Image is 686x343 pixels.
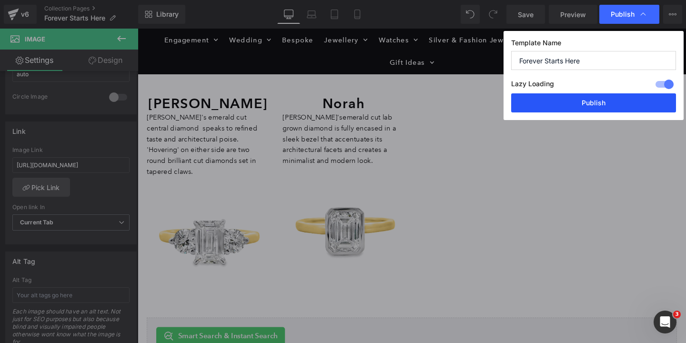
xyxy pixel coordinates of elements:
[152,88,281,145] p: [PERSON_NAME]'s
[260,24,316,48] a: Gift Ideas
[511,39,676,51] label: Template Name
[152,70,281,88] h1: Norah
[611,10,635,19] span: Publish
[10,70,138,88] h1: [PERSON_NAME]
[42,318,147,329] span: Smart Search & Instant Search
[10,88,138,156] p: [PERSON_NAME]'s emerald cut central diamond speaks to refined taste and architectural poise. 'Hov...
[673,311,681,318] span: 3
[152,89,272,143] span: emerald cut lab grown diamond is fully encased in a sleek bezel that accentuates its architectura...
[654,311,676,333] iframe: Intercom live chat
[511,78,554,93] label: Lazy Loading
[511,93,676,112] button: Publish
